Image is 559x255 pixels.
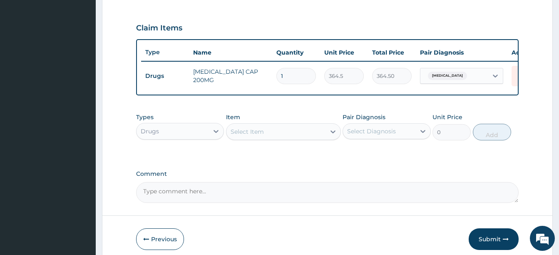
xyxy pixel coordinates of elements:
div: Drugs [141,127,159,135]
div: Chat with us now [43,47,140,57]
th: Actions [507,44,549,61]
div: Select Item [231,127,264,136]
th: Quantity [272,44,320,61]
th: Unit Price [320,44,368,61]
th: Total Price [368,44,416,61]
span: We're online! [48,75,115,159]
button: Submit [469,228,519,250]
span: [MEDICAL_DATA] [428,72,467,80]
label: Unit Price [432,113,462,121]
div: Minimize live chat window [137,4,157,24]
label: Types [136,114,154,121]
th: Type [141,45,189,60]
button: Previous [136,228,184,250]
th: Pair Diagnosis [416,44,507,61]
textarea: Type your message and hit 'Enter' [4,168,159,197]
th: Name [189,44,272,61]
td: [MEDICAL_DATA] CAP 200MG [189,63,272,88]
label: Item [226,113,240,121]
label: Comment [136,170,519,177]
h3: Claim Items [136,24,182,33]
div: Select Diagnosis [347,127,396,135]
td: Drugs [141,68,189,84]
button: Add [473,124,511,140]
img: d_794563401_company_1708531726252_794563401 [15,42,34,62]
label: Pair Diagnosis [343,113,385,121]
